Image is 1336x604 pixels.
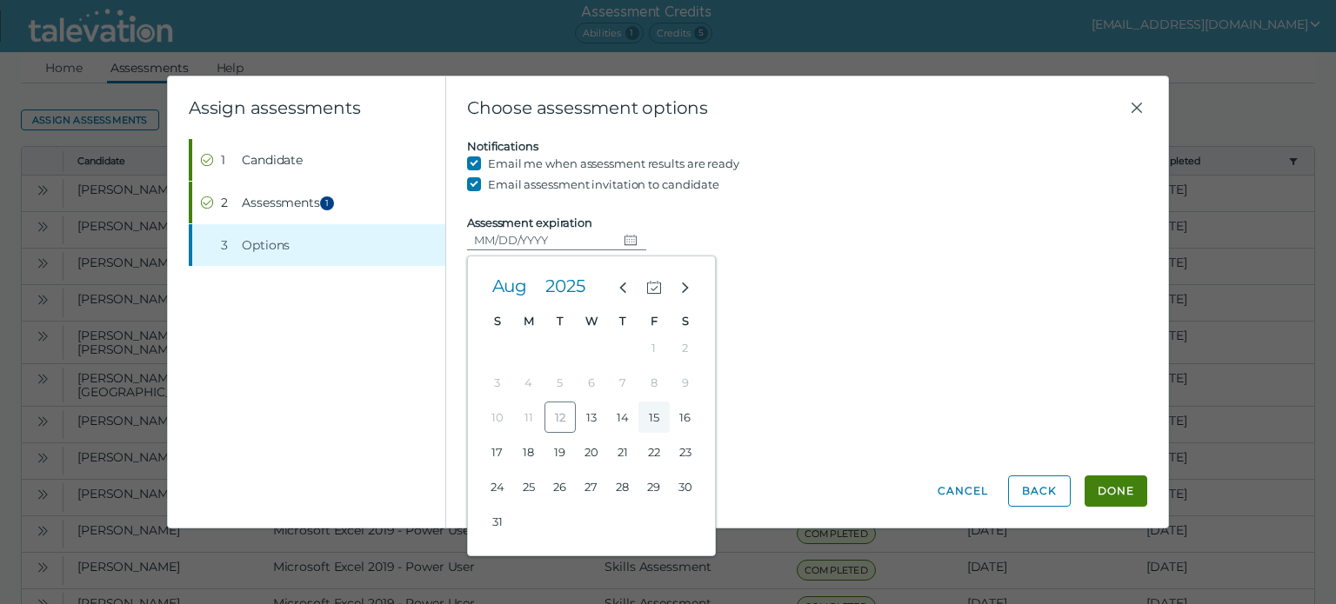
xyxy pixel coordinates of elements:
button: Sunday, August 17, 2025 [482,436,513,468]
label: Email me when assessment results are ready [488,153,739,174]
button: Tuesday, August 19, 2025 [544,436,576,468]
button: Completed [192,182,445,223]
clr-datepicker-view-manager: Choose date [467,256,716,556]
span: Wednesday [585,314,598,328]
span: Sunday [494,314,501,328]
button: Next month [670,270,701,302]
button: Done [1085,475,1147,507]
button: Monday, August 25, 2025 [513,471,544,502]
button: Wednesday, August 20, 2025 [576,436,607,468]
div: 3 [221,236,235,254]
span: Saturday [682,314,689,328]
button: Sunday, August 31, 2025 [482,506,513,537]
span: Monday [524,314,534,328]
input: MM/DD/YYYY [467,229,617,250]
cds-icon: Completed [200,196,214,209]
button: Current month [638,270,670,302]
span: Thursday [619,314,625,328]
span: 1 [320,196,334,210]
button: Wednesday, August 13, 2025 [576,402,607,433]
button: Back [1008,475,1071,507]
cds-icon: Next month [678,280,693,295]
clr-wizard-title: Assign assessments [189,97,360,118]
button: Monday, August 18, 2025 [513,436,544,468]
div: 2 [221,194,235,211]
label: Notifications [467,139,538,153]
span: Candidate [242,151,303,169]
span: Tuesday [557,314,563,328]
cds-icon: Completed [200,153,214,167]
button: Completed [192,139,445,181]
button: Sunday, August 24, 2025 [482,471,513,502]
button: Previous month [607,270,638,302]
button: Close [1126,97,1147,118]
nav: Wizard steps [189,139,445,266]
button: Select year, the current year is 2025 [538,270,593,302]
button: Cancel [932,475,994,507]
button: Friday, August 15, 2025 [638,402,670,433]
button: 3Options [192,224,445,266]
span: Choose assessment options [467,97,1126,118]
button: Select month, the current month is Aug [482,270,538,302]
span: Options [242,236,290,254]
button: Thursday, August 14, 2025 [607,402,638,433]
button: Friday, August 22, 2025 [638,436,670,468]
button: Thursday, August 21, 2025 [607,436,638,468]
div: 1 [221,151,235,169]
button: Choose date [617,229,646,250]
label: Email assessment invitation to candidate [488,174,719,195]
button: Saturday, August 30, 2025 [670,471,701,502]
button: Saturday, August 23, 2025 [670,436,701,468]
button: Thursday, August 28, 2025 [607,471,638,502]
span: Friday [651,314,658,328]
button: Friday, August 29, 2025 [638,471,670,502]
cds-icon: Previous month [615,280,631,295]
button: Saturday, August 16, 2025 [670,402,701,433]
button: Tuesday, August 26, 2025 [544,471,576,502]
span: Assessments [242,194,339,211]
label: Assessment expiration [467,216,592,229]
button: Wednesday, August 27, 2025 [576,471,607,502]
cds-icon: Current month [646,280,662,295]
